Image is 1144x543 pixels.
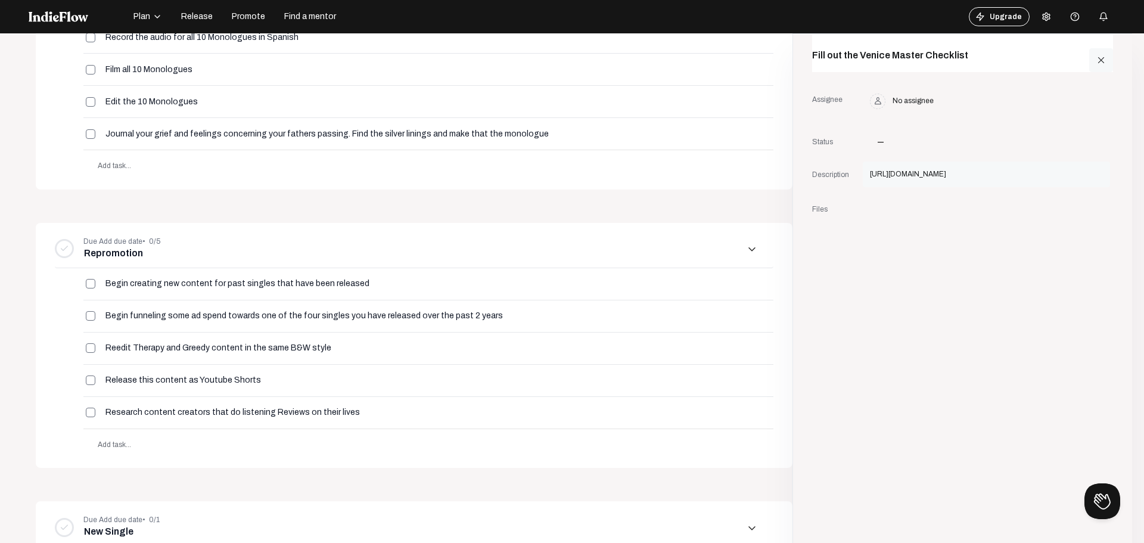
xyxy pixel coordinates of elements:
mat-icon: arrow_downward_ios [745,243,759,254]
div: [URL][DOMAIN_NAME] [870,166,1073,183]
div: Due Add due date• 0/5 [55,268,773,461]
button: Promote [225,7,272,26]
div: Status [812,129,863,156]
img: indieflow-logo-white.svg [29,11,88,22]
button: Find a mentor [277,7,343,26]
mat-icon: person_outline [872,96,883,107]
input: write a task name [105,32,343,42]
span: Add task... [98,162,131,170]
button: Plan [126,7,169,26]
input: write a task name [105,278,429,288]
span: Find a mentor [284,11,336,23]
mat-icon: arrow_downward_ios [745,522,759,533]
input: write a task name [105,311,591,321]
span: Add task... [98,440,131,449]
span: • 0/5 [142,237,160,246]
mat-icon: close [1096,55,1106,66]
div: Description [812,162,863,189]
div: Assignee [812,86,863,116]
span: Due Add due date [83,516,142,524]
span: Promote [232,11,265,23]
span: • 0/1 [142,516,160,524]
button: Release [174,7,220,26]
iframe: Toggle Customer Support [1084,483,1120,519]
span: Due Add due date [83,237,142,246]
input: write a task name [105,407,424,417]
button: Upgrade [969,7,1030,26]
input: write a task name [105,64,219,75]
input: write a task name [105,343,372,353]
span: Plan [133,11,150,23]
span: — [873,135,889,150]
span: Release [181,11,213,23]
input: write a task name [105,97,214,107]
span: No assignee [866,89,941,112]
div: Fill out the Venice Master Checklist [812,48,1053,72]
div: Files [812,196,863,224]
input: write a task name [105,375,291,385]
mat-expansion-panel-header: Due Add due date• 0/5 [55,230,773,268]
input: write a task name [105,129,663,139]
